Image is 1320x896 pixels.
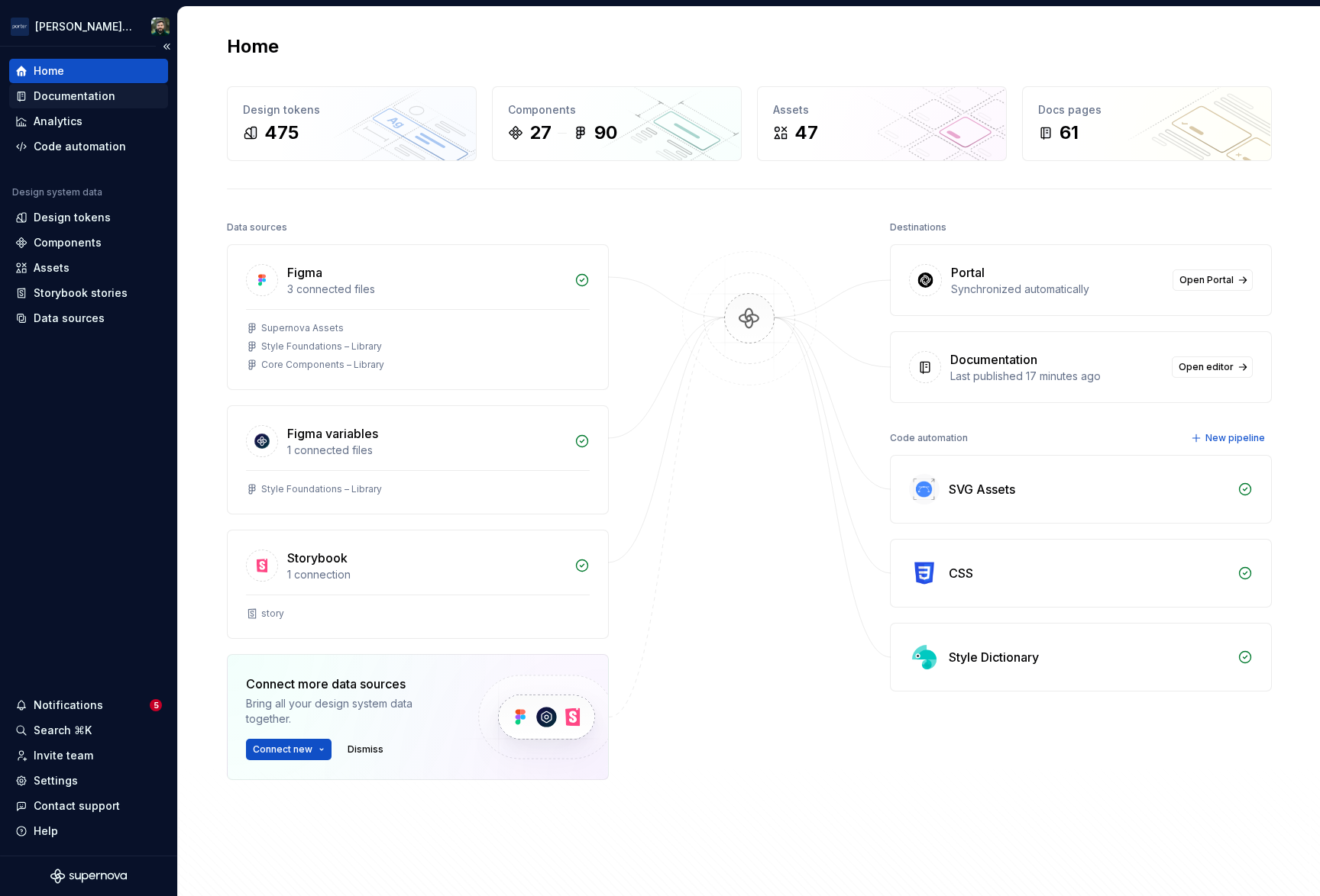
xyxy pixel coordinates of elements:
[594,121,617,145] div: 90
[34,210,111,225] div: Design tokens
[508,102,726,118] div: Components
[9,794,168,818] button: Contact support
[34,748,93,763] div: Invite team
[264,121,299,145] div: 475
[1186,427,1272,449] button: New pipeline
[35,19,133,34] div: [PERSON_NAME] Airlines
[890,427,968,449] div: Code automation
[950,350,1037,369] div: Documentation
[261,322,344,334] div: Supernova Assets
[287,549,348,567] div: Storybook
[34,89,115,104] div: Documentation
[492,86,742,161] a: Components2790
[9,205,168,230] a: Design tokens
[227,217,287,238] div: Data sources
[9,743,168,768] a: Invite team
[287,443,565,458] div: 1 connected files
[950,369,1163,384] div: Last published 17 minutes ago
[12,186,102,198] div: Design system data
[287,567,565,582] div: 1 connection
[261,340,382,353] div: Style Foundations – Library
[34,773,78,788] div: Settings
[1205,432,1265,444] span: New pipeline
[227,34,279,59] h2: Home
[1179,361,1234,373] span: Open editor
[150,699,162,711] span: 5
[261,608,284,620] div: story
[9,84,168,108] a: Documentation
[227,530,609,639] a: Storybook1 connectionstory
[227,405,609,514] a: Figma variables1 connected filesStyle Foundations – Library
[757,86,1007,161] a: Assets47
[1173,269,1253,291] a: Open Portal
[9,281,168,305] a: Storybook stories
[34,798,120,814] div: Contact support
[34,311,105,326] div: Data sources
[34,698,103,713] div: Notifications
[50,869,127,884] svg: Supernova Logo
[341,739,390,760] button: Dismiss
[261,483,382,495] div: Style Foundations – Library
[9,109,168,134] a: Analytics
[529,121,552,145] div: 27
[34,114,82,129] div: Analytics
[287,282,565,297] div: 3 connected files
[246,696,452,727] div: Bring all your design system data together.
[9,693,168,717] button: Notifications5
[227,86,477,161] a: Design tokens475
[949,480,1015,498] div: SVG Assets
[151,18,170,36] img: Andlei Lisboa
[9,134,168,159] a: Code automation
[287,424,378,443] div: Figma variables
[253,743,312,756] span: Connect new
[949,648,1039,666] div: Style Dictionary
[34,823,58,839] div: Help
[34,63,64,79] div: Home
[1038,102,1256,118] div: Docs pages
[348,743,383,756] span: Dismiss
[34,139,126,154] div: Code automation
[246,675,452,693] div: Connect more data sources
[227,244,609,390] a: Figma3 connected filesSupernova AssetsStyle Foundations – LibraryCore Components – Library
[773,102,991,118] div: Assets
[9,256,168,280] a: Assets
[951,263,985,282] div: Portal
[246,739,332,760] button: Connect new
[9,230,168,255] a: Components
[9,59,168,83] a: Home
[34,260,70,276] div: Assets
[1172,356,1253,378] a: Open editor
[794,121,818,145] div: 47
[11,18,29,36] img: f0306bc8-3074-41fb-b11c-7d2e8671d5eb.png
[156,36,177,57] button: Collapse sidebar
[890,217,946,238] div: Destinations
[1022,86,1272,161] a: Docs pages61
[9,306,168,330] a: Data sources
[34,235,102,250] div: Components
[949,564,973,582] div: CSS
[34,723,92,738] div: Search ⌘K
[9,718,168,743] button: Search ⌘K
[9,819,168,843] button: Help
[9,769,168,793] a: Settings
[951,282,1163,297] div: Synchronized automatically
[261,359,384,371] div: Core Components – Library
[243,102,461,118] div: Design tokens
[1179,274,1234,286] span: Open Portal
[1060,121,1079,145] div: 61
[3,10,174,43] button: [PERSON_NAME] AirlinesAndlei Lisboa
[287,263,322,282] div: Figma
[34,285,128,301] div: Storybook stories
